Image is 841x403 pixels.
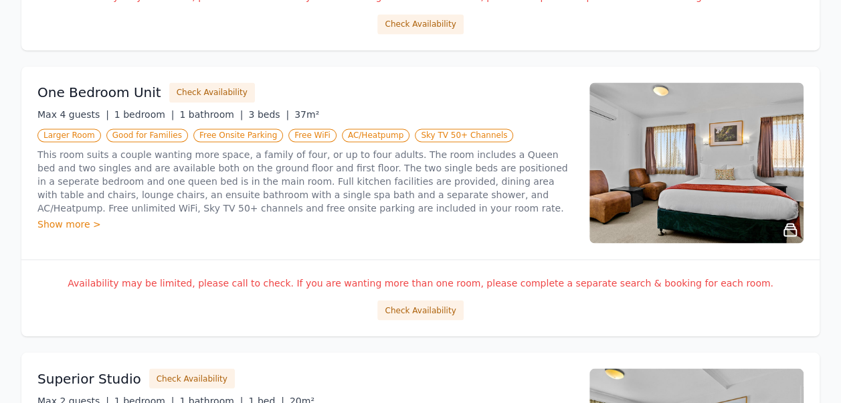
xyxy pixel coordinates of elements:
[294,109,319,120] span: 37m²
[288,129,337,142] span: Free WiFi
[37,109,109,120] span: Max 4 guests |
[179,109,243,120] span: 1 bathroom |
[37,369,141,388] h3: Superior Studio
[114,109,175,120] span: 1 bedroom |
[37,218,573,231] div: Show more >
[149,368,235,388] button: Check Availability
[37,148,573,215] p: This room suits a couple wanting more space, a family of four, or up to four adults. The room inc...
[342,129,409,142] span: AC/Heatpump
[248,109,289,120] span: 3 beds |
[169,82,255,102] button: Check Availability
[193,129,283,142] span: Free Onsite Parking
[377,14,463,34] button: Check Availability
[377,300,463,320] button: Check Availability
[37,276,804,289] p: Availability may be limited, please call to check. If you are wanting more than one room, please ...
[415,129,513,142] span: Sky TV 50+ Channels
[37,129,101,142] span: Larger Room
[37,83,161,102] h3: One Bedroom Unit
[106,129,188,142] span: Good for Families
